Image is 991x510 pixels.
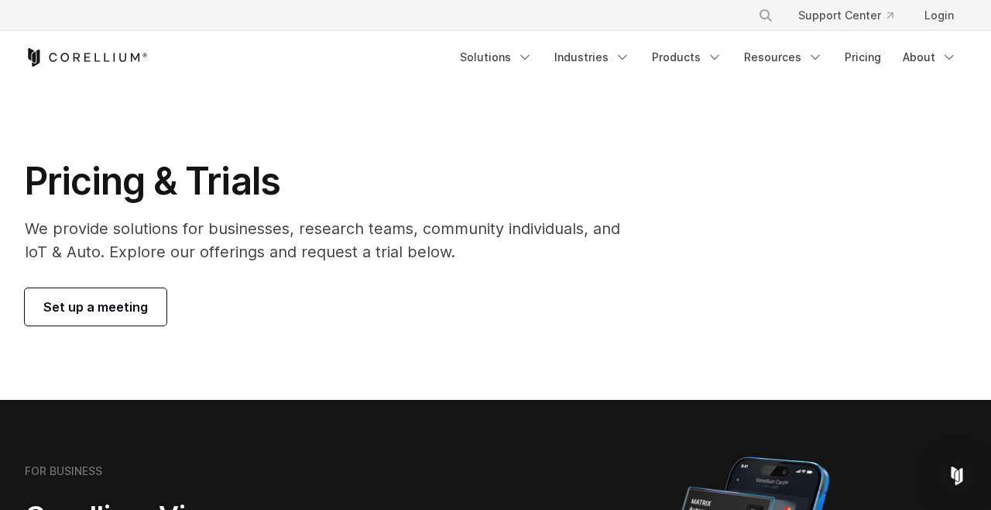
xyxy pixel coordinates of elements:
a: Resources [735,43,832,71]
span: Set up a meeting [43,298,148,316]
a: Support Center [786,2,906,29]
div: Navigation Menu [739,2,966,29]
a: About [893,43,966,71]
div: Navigation Menu [451,43,966,71]
a: Set up a meeting [25,288,166,326]
a: Industries [545,43,640,71]
h6: FOR BUSINESS [25,464,102,478]
a: Corellium Home [25,48,148,67]
a: Login [912,2,966,29]
a: Products [643,43,732,71]
p: We provide solutions for businesses, research teams, community individuals, and IoT & Auto. Explo... [25,217,642,264]
h1: Pricing & Trials [25,158,642,205]
div: Open Intercom Messenger [938,457,976,494]
a: Pricing [835,43,890,71]
button: Search [752,2,780,29]
a: Solutions [451,43,542,71]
